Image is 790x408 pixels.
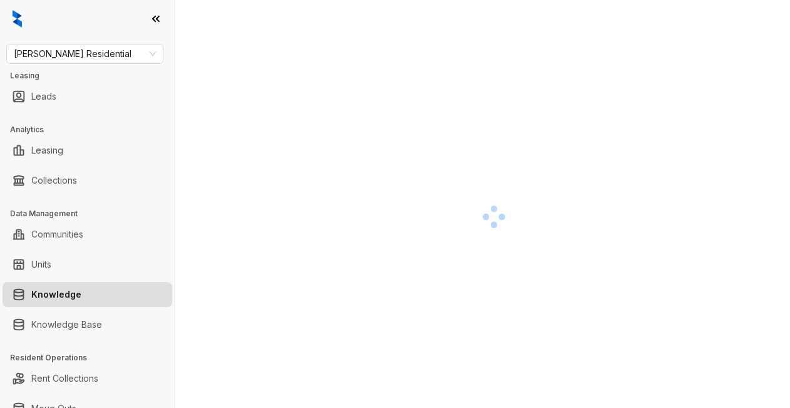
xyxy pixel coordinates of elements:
[31,312,102,337] a: Knowledge Base
[31,168,77,193] a: Collections
[3,138,172,163] li: Leasing
[3,84,172,109] li: Leads
[10,70,175,81] h3: Leasing
[13,10,22,28] img: logo
[14,44,156,63] span: Griffis Residential
[31,282,81,307] a: Knowledge
[3,312,172,337] li: Knowledge Base
[10,352,175,364] h3: Resident Operations
[31,252,51,277] a: Units
[31,84,56,109] a: Leads
[31,366,98,391] a: Rent Collections
[3,282,172,307] li: Knowledge
[3,222,172,247] li: Communities
[31,138,63,163] a: Leasing
[10,208,175,219] h3: Data Management
[10,124,175,135] h3: Analytics
[31,222,83,247] a: Communities
[3,168,172,193] li: Collections
[3,366,172,391] li: Rent Collections
[3,252,172,277] li: Units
